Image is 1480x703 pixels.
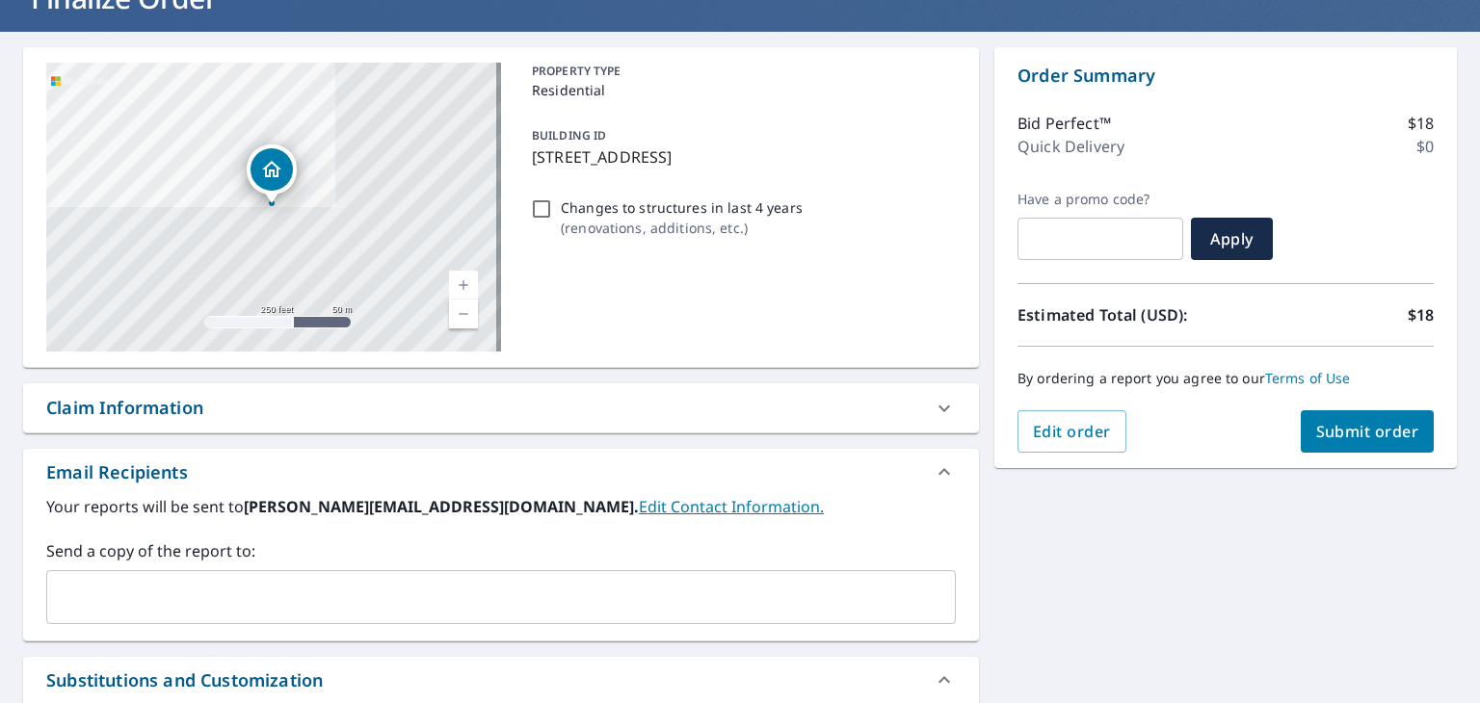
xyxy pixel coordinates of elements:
a: EditContactInfo [639,496,824,517]
div: Substitutions and Customization [23,657,979,703]
p: Changes to structures in last 4 years [561,197,803,218]
p: $18 [1408,303,1434,326]
p: Estimated Total (USD): [1017,303,1226,326]
p: ( renovations, additions, etc. ) [561,218,803,238]
button: Edit order [1017,410,1126,453]
span: Apply [1206,228,1257,249]
a: Current Level 17, Zoom In [449,271,478,299]
p: BUILDING ID [532,127,606,143]
div: Substitutions and Customization [46,667,323,693]
p: PROPERTY TYPE [532,63,948,80]
div: Dropped pin, building 1, Residential property, 4216 Lyndale Ave S Minneapolis, MN 55409 [247,144,297,204]
div: Email Recipients [46,459,188,485]
a: Terms of Use [1265,369,1351,387]
a: Current Level 17, Zoom Out [449,299,478,328]
p: Residential [532,80,948,100]
label: Your reports will be sent to [46,495,956,518]
b: [PERSON_NAME][EMAIL_ADDRESS][DOMAIN_NAME]. [244,496,639,517]
p: By ordering a report you agree to our [1017,370,1434,387]
label: Send a copy of the report to: [46,539,956,562]
span: Edit order [1033,421,1111,442]
label: Have a promo code? [1017,191,1183,208]
span: Submit order [1316,421,1419,442]
div: Claim Information [46,395,203,421]
p: Order Summary [1017,63,1434,89]
div: Claim Information [23,383,979,432]
p: Bid Perfect™ [1017,112,1111,135]
p: Quick Delivery [1017,135,1124,158]
button: Apply [1191,218,1273,260]
p: [STREET_ADDRESS] [532,145,948,169]
p: $0 [1416,135,1434,158]
div: Email Recipients [23,449,979,495]
p: $18 [1408,112,1434,135]
button: Submit order [1301,410,1435,453]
